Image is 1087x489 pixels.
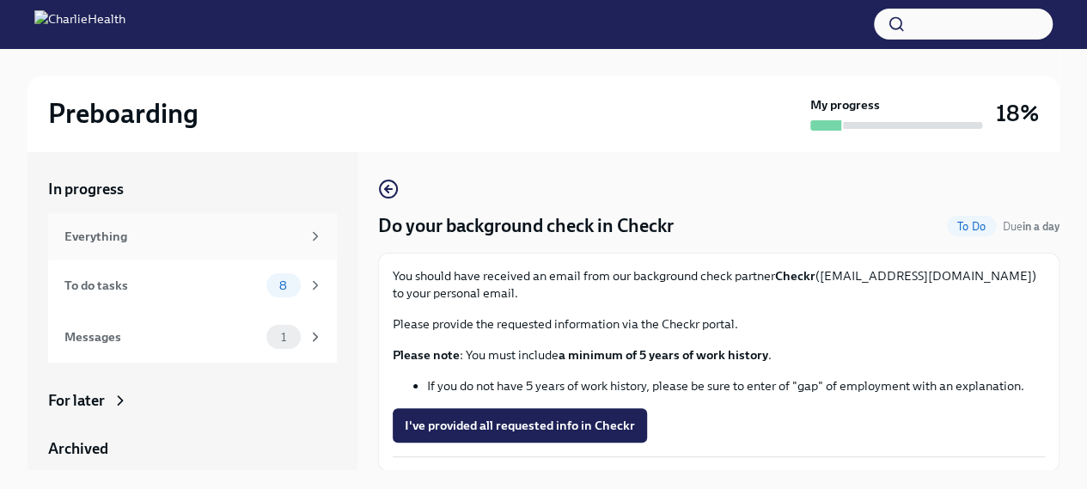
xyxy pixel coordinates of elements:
[996,98,1039,129] h3: 18%
[775,268,815,284] strong: Checkr
[64,227,301,246] div: Everything
[48,179,337,199] a: In progress
[34,10,125,38] img: CharlieHealth
[405,417,635,434] span: I've provided all requested info in Checkr
[1023,220,1060,233] strong: in a day
[559,347,768,363] strong: a minimum of 5 years of work history
[48,390,337,411] a: For later
[393,315,1045,333] p: Please provide the requested information via the Checkr portal.
[1003,218,1060,235] span: October 12th, 2025 09:00
[48,438,337,459] a: Archived
[393,347,460,363] strong: Please note
[48,96,198,131] h2: Preboarding
[64,327,260,346] div: Messages
[269,279,297,292] span: 8
[393,408,647,443] button: I've provided all requested info in Checkr
[48,311,337,363] a: Messages1
[393,267,1045,302] p: You should have received an email from our background check partner ([EMAIL_ADDRESS][DOMAIN_NAME]...
[1003,220,1060,233] span: Due
[48,260,337,311] a: To do tasks8
[947,220,996,233] span: To Do
[427,377,1045,394] li: If you do not have 5 years of work history, please be sure to enter of "gap" of employment with a...
[48,390,105,411] div: For later
[48,213,337,260] a: Everything
[64,276,260,295] div: To do tasks
[393,346,1045,364] p: : You must include .
[810,96,880,113] strong: My progress
[378,213,674,239] h4: Do your background check in Checkr
[271,331,296,344] span: 1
